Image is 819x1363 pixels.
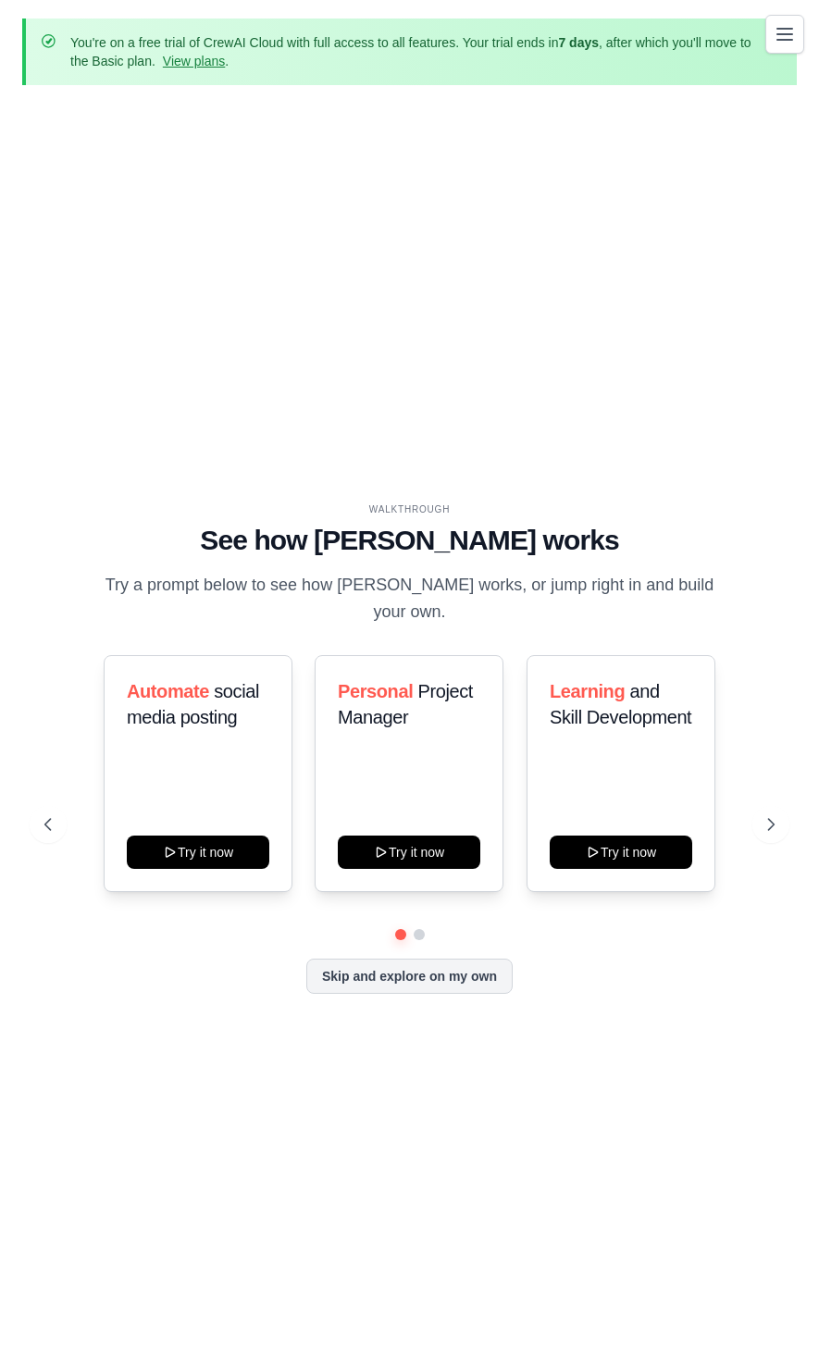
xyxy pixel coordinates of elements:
button: Skip and explore on my own [306,959,513,994]
strong: 7 days [558,35,599,50]
button: Try it now [127,836,269,869]
h1: See how [PERSON_NAME] works [44,524,775,557]
p: Try a prompt below to see how [PERSON_NAME] works, or jump right in and build your own. [99,572,721,626]
div: Widget de chat [726,1274,819,1363]
button: Try it now [338,836,480,869]
span: Personal [338,681,413,701]
button: Toggle navigation [765,15,804,54]
p: You're on a free trial of CrewAI Cloud with full access to all features. Your trial ends in , aft... [70,33,752,70]
span: Learning [550,681,625,701]
span: Automate [127,681,209,701]
div: WALKTHROUGH [44,502,775,516]
a: View plans [163,54,225,68]
iframe: Chat Widget [726,1274,819,1363]
button: Try it now [550,836,692,869]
